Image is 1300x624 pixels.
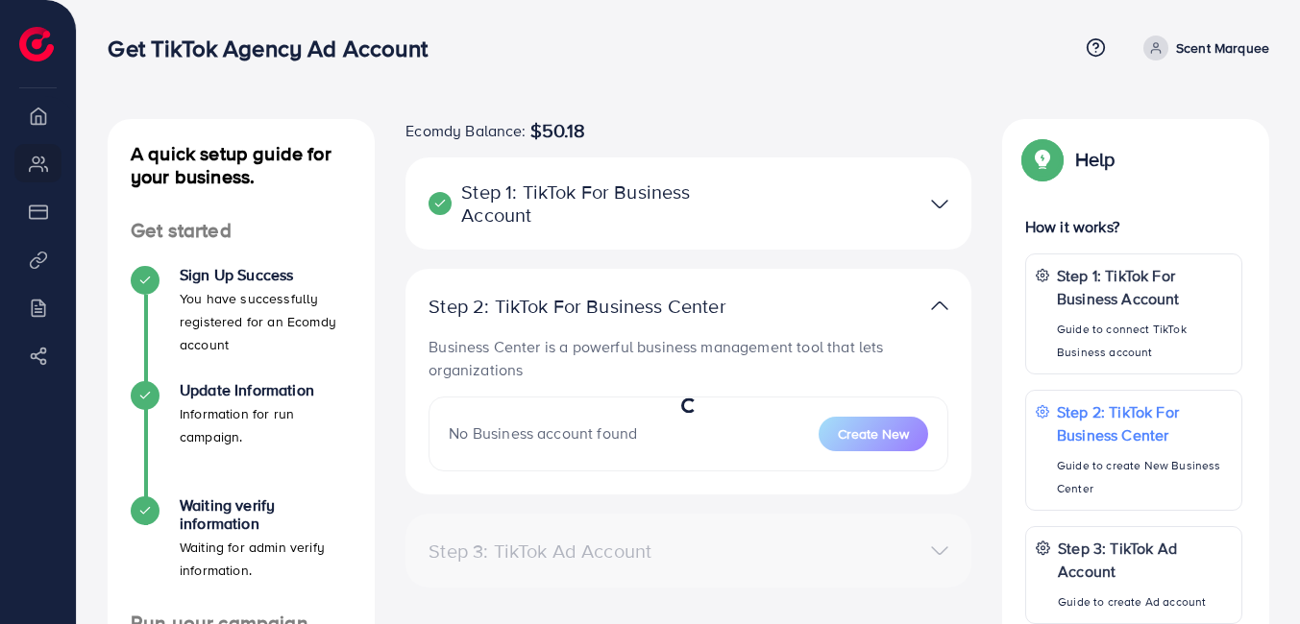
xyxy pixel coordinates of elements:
[108,219,375,243] h4: Get started
[180,402,352,448] p: Information for run campaign.
[530,119,586,142] span: $50.18
[1025,142,1060,177] img: Popup guide
[180,266,352,284] h4: Sign Up Success
[180,536,352,582] p: Waiting for admin verify information.
[1057,400,1232,446] p: Step 2: TikTok For Business Center
[108,496,375,612] li: Waiting verify information
[1057,264,1232,310] p: Step 1: TikTok For Business Account
[1058,590,1232,613] p: Guide to create Ad account
[931,190,948,218] img: TikTok partner
[931,292,948,320] img: TikTok partner
[1058,537,1232,583] p: Step 3: TikTok Ad Account
[180,287,352,356] p: You have successfully registered for an Ecomdy account
[108,266,375,381] li: Sign Up Success
[1057,454,1232,500] p: Guide to create New Business Center
[180,496,352,533] h4: Waiting verify information
[405,119,526,142] span: Ecomdy Balance:
[108,35,442,62] h3: Get TikTok Agency Ad Account
[429,295,765,318] p: Step 2: TikTok For Business Center
[1057,318,1232,364] p: Guide to connect TikTok Business account
[19,27,54,61] img: logo
[1075,148,1116,171] p: Help
[108,381,375,496] li: Update Information
[1025,215,1242,238] p: How it works?
[1136,36,1269,60] a: Scent Marquee
[180,381,352,399] h4: Update Information
[429,180,765,227] p: Step 1: TikTok For Business Account
[108,142,375,188] h4: A quick setup guide for your business.
[1176,36,1269,60] p: Scent Marquee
